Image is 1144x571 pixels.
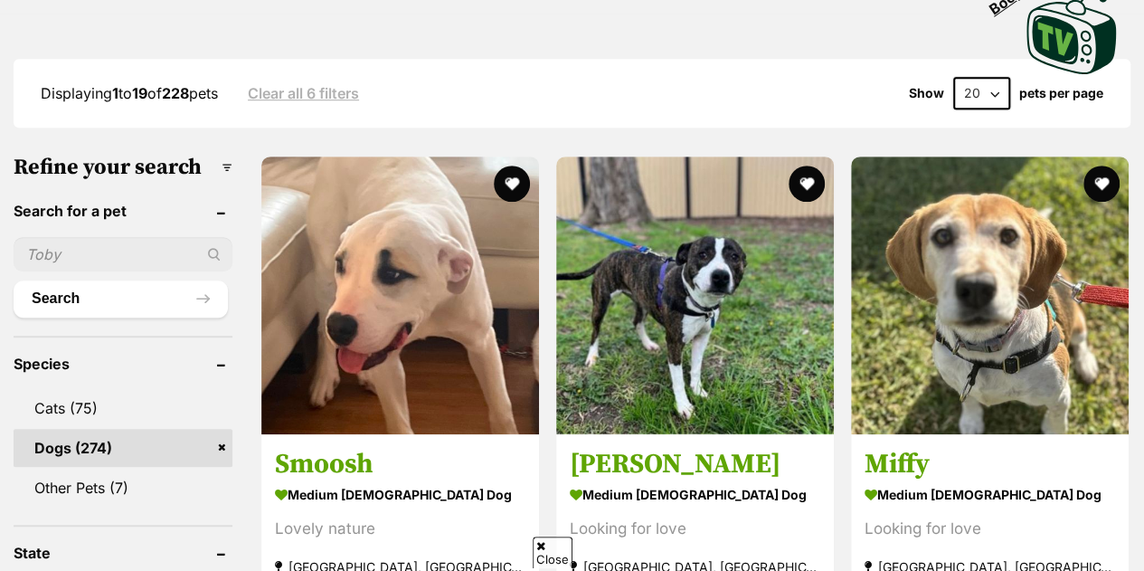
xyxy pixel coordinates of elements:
[1083,166,1120,202] button: favourite
[14,203,232,219] header: Search for a pet
[14,356,232,372] header: Species
[570,482,820,509] strong: medium [DEMOGRAPHIC_DATA] Dog
[14,429,232,467] a: Dogs (274)
[275,518,525,542] div: Lovely nature
[14,389,232,427] a: Cats (75)
[789,166,825,202] button: favourite
[570,518,820,542] div: Looking for love
[865,448,1115,482] h3: Miffy
[275,448,525,482] h3: Smoosh
[248,85,359,101] a: Clear all 6 filters
[14,469,232,507] a: Other Pets (7)
[865,518,1115,542] div: Looking for love
[865,482,1115,509] strong: medium [DEMOGRAPHIC_DATA] Dog
[14,281,228,317] button: Search
[556,157,834,434] img: Lucy Goosey - American Staffy Dog
[14,155,232,180] h3: Refine your search
[533,537,572,568] span: Close
[162,84,189,102] strong: 228
[41,84,218,102] span: Displaying to of pets
[14,237,232,271] input: Toby
[1019,86,1103,100] label: pets per page
[851,157,1129,434] img: Miffy - Beagle Dog
[261,157,539,434] img: Smoosh - Mastiff Dog
[570,448,820,482] h3: [PERSON_NAME]
[909,86,944,100] span: Show
[14,545,232,561] header: State
[494,166,530,202] button: favourite
[112,84,118,102] strong: 1
[132,84,147,102] strong: 19
[275,482,525,509] strong: medium [DEMOGRAPHIC_DATA] Dog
